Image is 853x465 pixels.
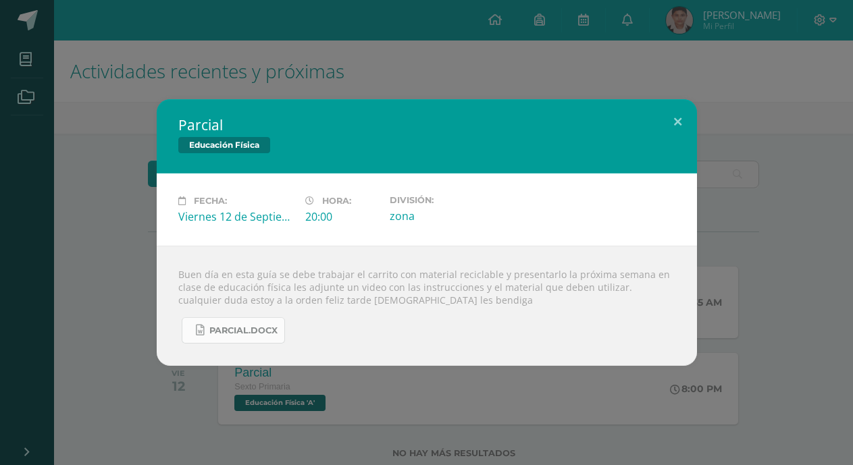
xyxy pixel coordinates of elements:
h2: Parcial [178,115,675,134]
span: Educación Física [178,137,270,153]
div: zona [390,209,506,223]
div: Buen día en esta guía se debe trabajar el carrito con material reciclable y presentarlo la próxim... [157,246,697,366]
a: Parcial.docx [182,317,285,344]
div: 20:00 [305,209,379,224]
button: Close (Esc) [658,99,697,145]
span: Fecha: [194,196,227,206]
label: División: [390,195,506,205]
div: Viernes 12 de Septiembre [178,209,294,224]
span: Parcial.docx [209,325,278,336]
span: Hora: [322,196,351,206]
